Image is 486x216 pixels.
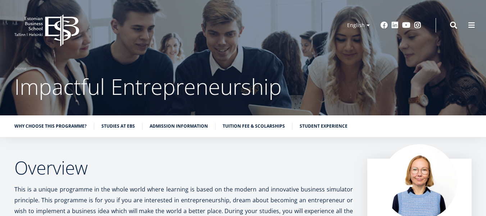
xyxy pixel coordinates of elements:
a: Linkedin [391,22,399,29]
a: Studies at EBS [101,123,135,130]
a: Home [14,65,27,72]
a: Youtube [402,22,410,29]
a: Student Experience [300,123,348,130]
a: Admission information [150,123,208,130]
h2: Overview [14,159,353,177]
a: Instagram [414,22,421,29]
a: Why choose this programme? [14,123,87,130]
a: Tuition fee & scolarships [223,123,285,130]
span: Impactful Entrepreneurship [14,72,282,101]
a: Facebook [381,22,388,29]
